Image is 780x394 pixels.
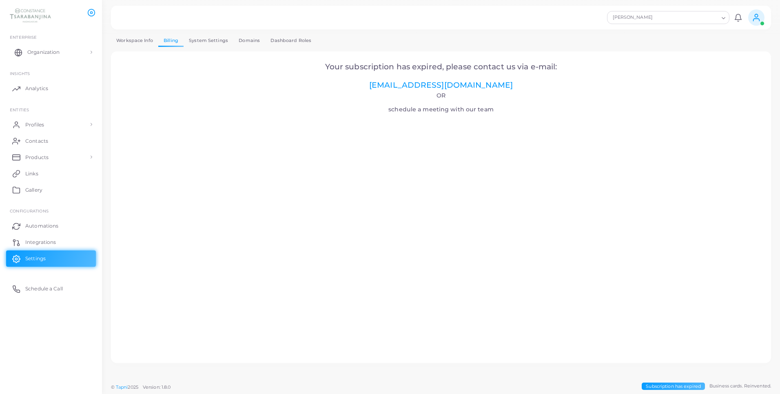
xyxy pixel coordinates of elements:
span: Gallery [25,186,42,194]
span: 2025 [128,384,138,391]
span: Automations [25,222,58,230]
div: Search for option [607,11,729,24]
a: Gallery [6,182,96,198]
h4: schedule a meeting with our team [122,92,760,113]
a: Tapni [116,384,128,390]
iframe: Select a Date & Time - Calendly [122,115,760,352]
a: Profiles [6,116,96,133]
span: Settings [25,255,46,262]
a: Schedule a Call [6,281,96,297]
span: Configurations [10,208,49,213]
span: Subscription has expired [642,383,705,390]
span: [PERSON_NAME] [612,13,671,22]
a: Links [6,165,96,182]
a: System Settings [184,35,233,46]
a: Billing [158,35,184,46]
span: Analytics [25,85,48,92]
a: Domains [233,35,265,46]
span: Contacts [25,137,48,145]
a: Settings [6,250,96,267]
a: Automations [6,218,96,234]
span: Products [25,154,49,161]
span: Your subscription has expired, please contact us via e-mail: [325,62,557,71]
a: Organization [6,44,96,60]
span: Profiles [25,121,44,128]
span: ENTITIES [10,107,29,112]
span: INSIGHTS [10,71,30,76]
span: Business cards. Reinvented. [709,383,771,390]
span: Links [25,170,38,177]
img: logo [7,8,53,23]
span: Integrations [25,239,56,246]
a: Products [6,149,96,165]
span: Enterprise [10,35,37,40]
input: Search for option [671,13,718,22]
a: Workspace Info [111,35,158,46]
a: Dashboard Roles [265,35,317,46]
span: Or [437,92,445,99]
span: Version: 1.8.0 [143,384,171,390]
a: Integrations [6,234,96,250]
a: Analytics [6,80,96,97]
a: [EMAIL_ADDRESS][DOMAIN_NAME] [369,80,513,90]
span: Organization [27,49,60,56]
span: Schedule a Call [25,285,63,292]
span: © [111,384,171,391]
a: Contacts [6,133,96,149]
